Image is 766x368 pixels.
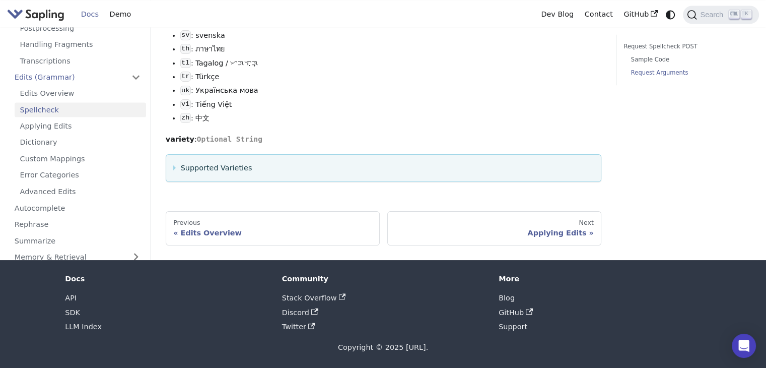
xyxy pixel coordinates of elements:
[535,7,579,22] a: Dev Blog
[166,134,601,146] p: :
[15,167,146,182] a: Error Categories
[65,274,267,283] div: Docs
[15,118,146,133] a: Applying Edits
[173,162,594,174] summary: Supported Varieties
[15,53,146,68] a: Transcriptions
[197,135,262,143] span: Optional String
[663,7,678,22] button: Switch between dark and light mode (currently system mode)
[499,274,701,283] div: More
[499,323,527,331] a: Support
[180,71,602,83] li: : Türkçe
[282,323,315,331] a: Twitter
[180,72,191,82] code: tr
[15,86,146,100] a: Edits Overview
[15,37,146,51] a: Handling Fragments
[65,323,102,331] a: LLM Index
[180,112,602,125] li: : 中文
[15,21,146,35] a: Postprocessing
[180,86,191,96] code: uk
[180,43,602,55] li: : ภาษาไทย
[9,70,146,84] a: Edits (Grammar)
[15,184,146,199] a: Advanced Edits
[180,99,191,109] code: vi
[7,7,64,22] img: Sapling.ai
[282,309,318,317] a: Discord
[499,309,533,317] a: GitHub
[683,6,758,24] button: Search (Ctrl+K)
[180,85,602,97] li: : Українська мова
[387,211,601,246] a: NextApplying Edits
[9,233,146,248] a: Summarize
[166,135,194,143] strong: variety
[697,11,729,19] span: Search
[180,30,191,40] code: sv
[180,113,191,123] code: zh
[7,7,68,22] a: Sapling.ai
[579,7,618,22] a: Contact
[166,211,380,246] a: PreviousEdits Overview
[282,274,484,283] div: Community
[631,55,744,65] a: Sample Code
[180,99,602,111] li: : Tiếng Việt
[180,57,602,70] li: : Tagalog / ᜆᜄᜎᜓᜄ᜔
[395,219,594,227] div: Next
[104,7,136,22] a: Demo
[732,334,756,358] div: Open Intercom Messenger
[9,216,146,231] a: Rephrase
[9,200,146,215] a: Autocomplete
[65,294,77,302] a: API
[76,7,104,22] a: Docs
[618,7,663,22] a: GitHub
[173,219,372,227] div: Previous
[631,68,744,78] a: Request Arguments
[9,249,146,264] a: Memory & Retrieval
[180,44,191,54] code: th
[166,211,601,246] nav: Docs pages
[499,294,515,302] a: Blog
[282,294,345,302] a: Stack Overflow
[180,30,602,42] li: : svenska
[395,228,594,237] div: Applying Edits
[15,135,146,150] a: Dictionary
[180,58,191,68] code: tl
[15,151,146,166] a: Custom Mappings
[15,102,146,117] a: Spellcheck
[65,342,701,354] div: Copyright © 2025 [URL].
[65,309,80,317] a: SDK
[173,228,372,237] div: Edits Overview
[623,42,748,51] a: Request Spellcheck POST
[741,10,751,19] kbd: K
